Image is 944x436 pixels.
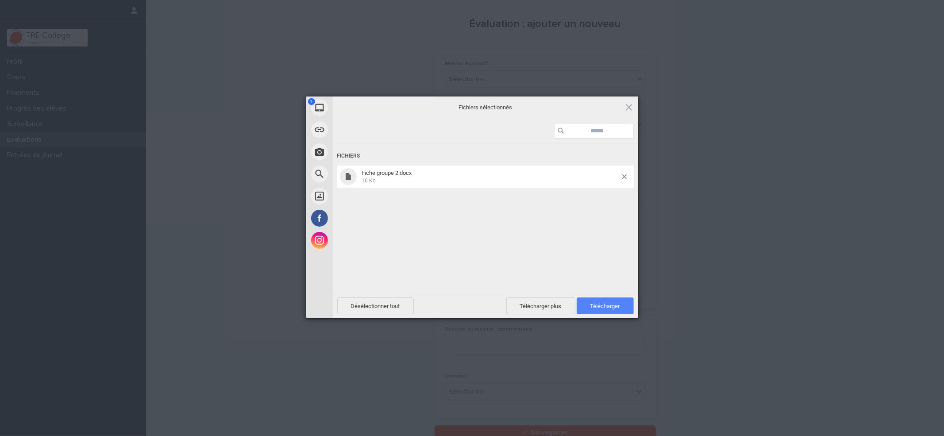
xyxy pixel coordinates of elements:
font: Fichiers [337,153,360,159]
font: Fiche groupe 2.docx [362,170,412,176]
span: Fiche groupe 2.docx [359,170,622,184]
font: Télécharger plus [520,303,562,309]
font: Télécharger [590,303,620,309]
div: Recherche sur le Web [306,163,412,185]
div: Facebook [306,207,412,229]
div: Lien (URL) [306,119,412,141]
font: Fichiers sélectionnés [459,104,512,110]
font: 1 [310,99,313,104]
span: Cliquez ici ou appuyez sur ÉCHAP pour fermer le sélecteur [624,102,634,112]
font: Désélectionner tout [351,303,400,309]
div: Instagram [306,229,412,251]
div: Prendre une photo [306,141,412,163]
font: 16 Ko [362,177,376,184]
span: Télécharger [577,297,634,314]
div: Unsplash [306,185,412,207]
div: Mon appareil [306,96,412,119]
